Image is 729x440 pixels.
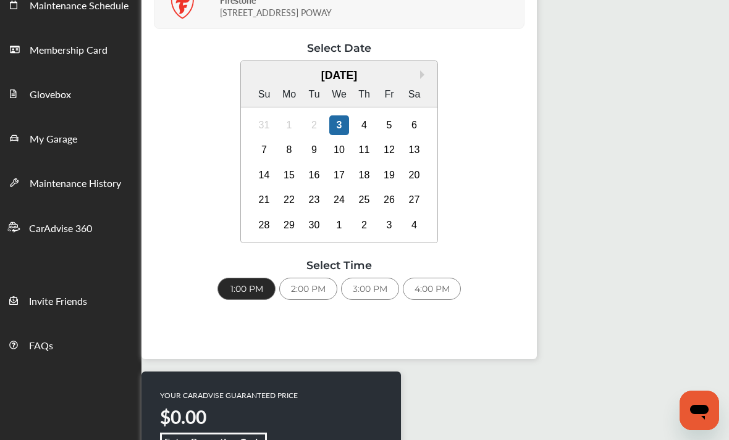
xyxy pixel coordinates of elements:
p: YOUR CARADVISE GUARANTEED PRICE [160,390,298,401]
div: Choose Wednesday, September 3rd, 2025 [329,115,349,135]
a: My Garage [1,115,141,160]
div: Choose Thursday, September 25th, 2025 [355,190,374,210]
div: Choose Saturday, September 27th, 2025 [405,190,424,210]
div: We [329,85,349,104]
div: Choose Saturday, September 6th, 2025 [405,115,424,135]
div: Choose Thursday, September 11th, 2025 [355,140,374,160]
div: Choose Wednesday, September 17th, 2025 [329,165,349,185]
div: Choose Tuesday, September 9th, 2025 [305,140,324,160]
div: 2:00 PM [279,278,337,300]
div: [DATE] [241,69,438,82]
a: Maintenance History [1,160,141,204]
div: Not available Sunday, August 31st, 2025 [255,115,274,135]
div: Fr [379,85,399,104]
div: 1:00 PM [217,278,276,300]
div: Choose Sunday, September 21st, 2025 [255,190,274,210]
div: Choose Tuesday, September 16th, 2025 [305,165,324,185]
div: Choose Friday, September 5th, 2025 [379,115,399,135]
div: Choose Sunday, September 14th, 2025 [255,165,274,185]
div: Mo [279,85,299,104]
div: Choose Tuesday, September 30th, 2025 [305,215,324,235]
div: Choose Sunday, September 7th, 2025 [255,140,274,160]
span: FAQs [29,338,53,354]
div: 3:00 PM [341,278,399,300]
div: Choose Saturday, October 4th, 2025 [405,215,424,235]
div: Choose Thursday, October 2nd, 2025 [355,215,374,235]
div: Tu [305,85,324,104]
div: Sa [405,85,424,104]
iframe: Button to launch messaging window [680,391,719,430]
div: Choose Friday, October 3rd, 2025 [379,215,399,235]
strong: $0.00 [160,404,206,430]
div: Select Time [154,259,525,272]
div: Choose Friday, September 26th, 2025 [379,190,399,210]
span: Membership Card [30,43,107,59]
div: Choose Tuesday, September 23rd, 2025 [305,190,324,210]
div: Choose Wednesday, October 1st, 2025 [329,215,349,235]
span: CarAdvise 360 [29,221,92,237]
div: Choose Wednesday, September 10th, 2025 [329,140,349,160]
div: Su [255,85,274,104]
div: Choose Monday, September 29th, 2025 [279,215,299,235]
div: Choose Sunday, September 28th, 2025 [255,215,274,235]
div: Choose Saturday, September 20th, 2025 [405,165,424,185]
div: Th [355,85,374,104]
div: Choose Friday, September 12th, 2025 [379,140,399,160]
div: Select Date [154,41,525,54]
div: Choose Monday, September 8th, 2025 [279,140,299,160]
span: Glovebox [30,87,71,103]
button: Next Month [420,70,429,79]
span: Maintenance History [30,176,121,192]
div: Choose Monday, September 22nd, 2025 [279,190,299,210]
div: Choose Wednesday, September 24th, 2025 [329,190,349,210]
span: Invite Friends [29,294,87,310]
div: Choose Thursday, September 4th, 2025 [355,115,374,135]
div: Choose Thursday, September 18th, 2025 [355,165,374,185]
div: Not available Monday, September 1st, 2025 [279,115,299,135]
div: Not available Tuesday, September 2nd, 2025 [305,115,324,135]
div: Choose Saturday, September 13th, 2025 [405,140,424,160]
a: Glovebox [1,71,141,115]
div: 4:00 PM [403,278,461,300]
div: Choose Friday, September 19th, 2025 [379,165,399,185]
span: My Garage [30,131,77,147]
a: Membership Card [1,27,141,71]
div: month 2025-09 [251,112,427,238]
div: Choose Monday, September 15th, 2025 [279,165,299,185]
